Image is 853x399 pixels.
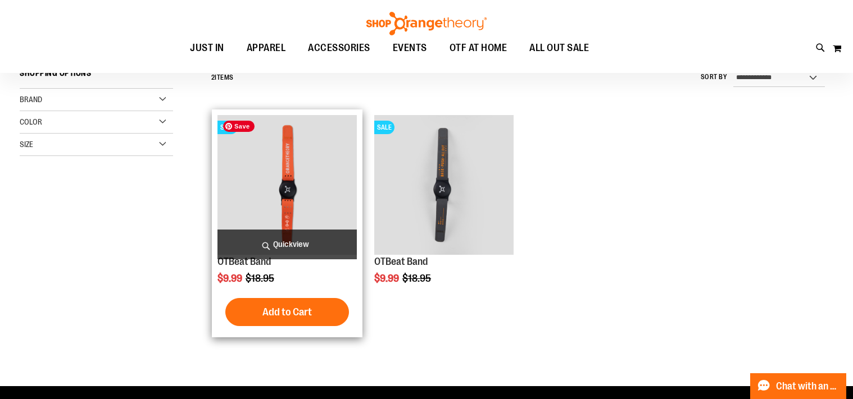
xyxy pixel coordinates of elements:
a: Quickview [217,230,357,259]
span: OTF AT HOME [450,35,507,61]
span: $18.95 [402,273,433,284]
span: Chat with an Expert [776,381,840,392]
span: ACCESSORIES [308,35,370,61]
a: OTBeat BandSALE [374,115,514,256]
span: 2 [211,74,215,81]
span: JUST IN [190,35,224,61]
a: OTBeat Band [217,256,271,267]
div: product [369,109,519,313]
span: $18.95 [246,273,276,284]
span: Add to Cart [262,306,312,318]
span: Save [223,121,255,132]
span: ALL OUT SALE [529,35,589,61]
span: $9.99 [374,273,401,284]
img: OTBeat Band [374,115,514,254]
span: Brand [20,95,42,104]
span: APPAREL [247,35,286,61]
label: Sort By [701,72,728,82]
strong: Shopping Options [20,63,173,89]
span: Size [20,140,33,149]
span: SALE [217,121,238,134]
span: EVENTS [393,35,427,61]
span: SALE [374,121,394,134]
span: $9.99 [217,273,244,284]
a: OTBeat BandSALE [217,115,357,256]
img: Shop Orangetheory [365,12,488,35]
div: product [212,109,362,337]
button: Chat with an Expert [750,373,847,399]
a: OTBeat Band [374,256,428,267]
span: Color [20,117,42,126]
h2: Items [211,69,234,86]
img: OTBeat Band [217,115,357,254]
button: Add to Cart [225,298,349,326]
